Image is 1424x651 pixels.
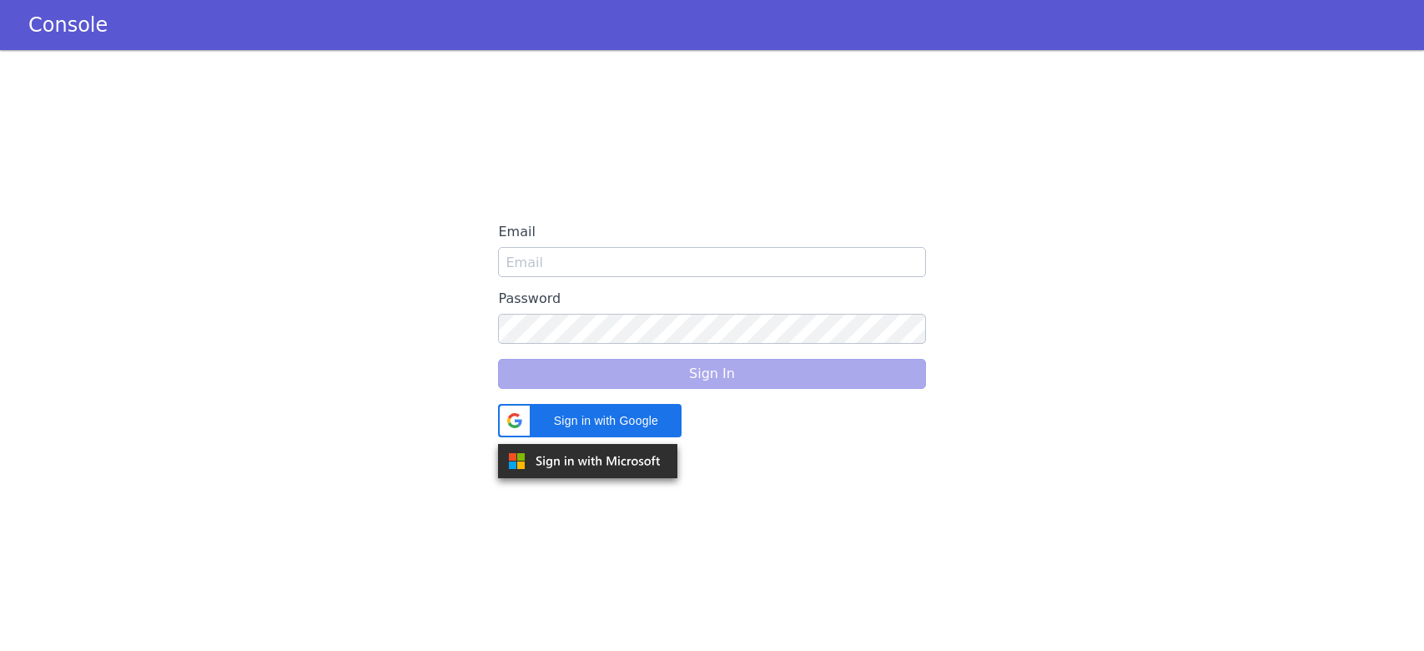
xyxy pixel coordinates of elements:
[498,217,925,247] label: Email
[498,444,677,478] img: azure.svg
[498,284,925,314] label: Password
[498,404,682,437] div: Sign in with Google
[8,13,128,37] a: Console
[540,412,672,430] span: Sign in with Google
[498,247,925,277] input: Email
